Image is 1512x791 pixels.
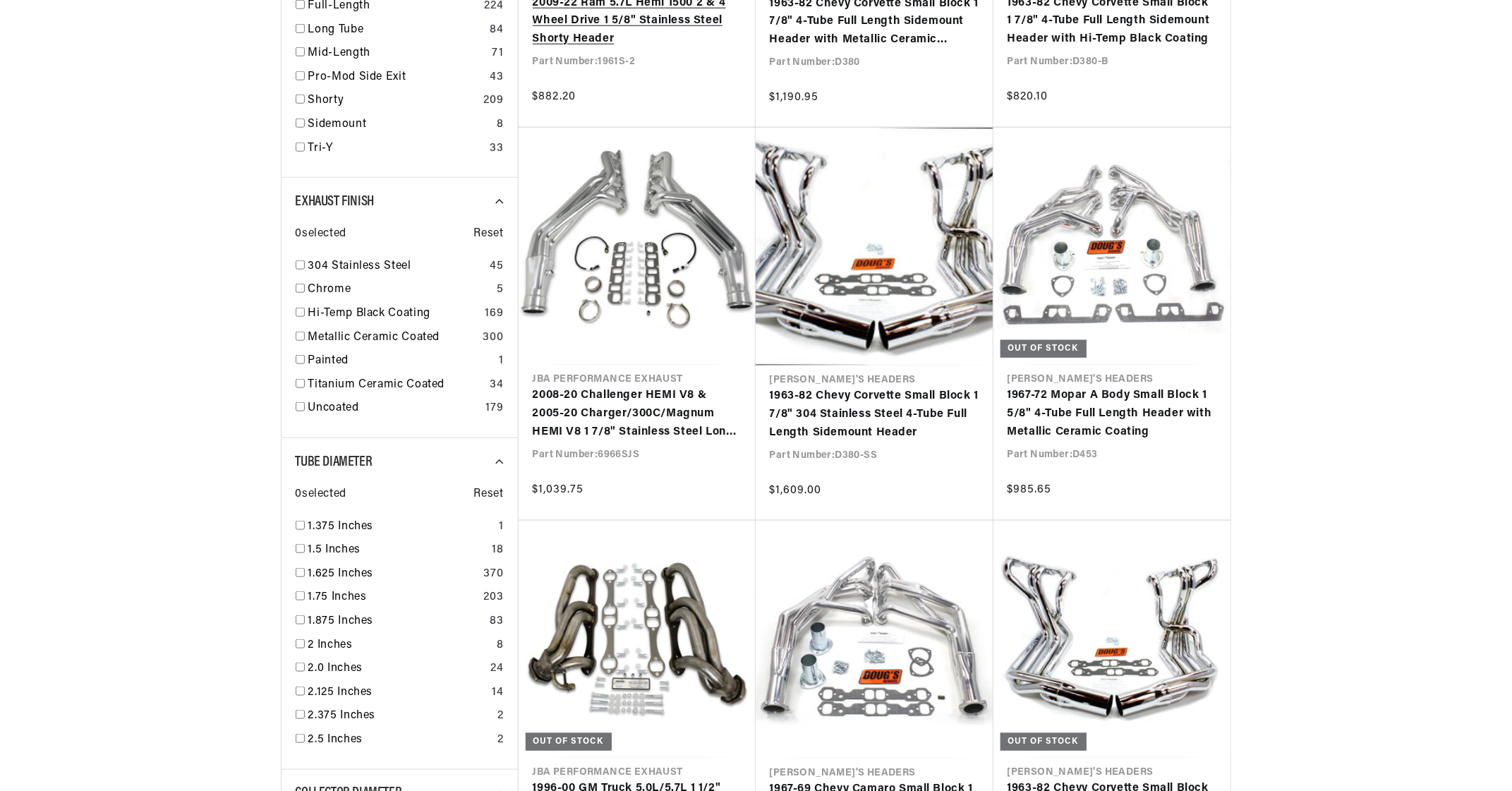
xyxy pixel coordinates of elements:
span: Exhaust Finish [296,195,374,209]
a: Pro-Mod Side Exit [308,68,485,87]
a: Painted [308,352,493,370]
a: 2.0 Inches [308,660,485,678]
div: 84 [490,21,503,40]
span: Reset [474,485,504,504]
div: 8 [497,636,504,655]
div: 370 [484,565,504,584]
div: 71 [492,44,503,63]
a: 304 Stainless Steel [308,258,485,276]
a: Chrome [308,281,491,299]
a: Metallic Ceramic Coated [308,329,478,347]
a: Hi-Temp Black Coating [308,305,480,323]
a: 1967-72 Mopar A Body Small Block 1 5/8" 4-Tube Full Length Header with Metallic Ceramic Coating [1008,387,1216,441]
a: Long Tube [308,21,485,40]
a: 1963-82 Chevy Corvette Small Block 1 7/8" 304 Stainless Steel 4-Tube Full Length Sidemount Header [770,387,979,442]
div: 2 [497,731,504,749]
a: 2008-20 Challenger HEMI V8 & 2005-20 Charger/300C/Magnum HEMI V8 1 7/8" Stainless Steel Long Tube... [533,387,742,441]
a: Mid-Length [308,44,487,63]
div: 5 [497,281,504,299]
a: 1.625 Inches [308,565,478,584]
div: 24 [490,660,503,678]
span: 0 selected [296,225,346,243]
div: 34 [490,376,503,394]
div: 43 [490,68,503,87]
a: 1.5 Inches [308,541,487,560]
div: 300 [483,329,504,347]
div: 45 [490,258,503,276]
a: Sidemount [308,116,491,134]
a: 2.125 Inches [308,684,487,702]
a: Titanium Ceramic Coated [308,376,485,394]
div: 2 [497,707,504,725]
div: 14 [492,684,503,702]
span: Reset [474,225,504,243]
a: Tri-Y [308,140,485,158]
div: 1 [499,352,504,370]
div: 209 [484,92,504,110]
a: 1.375 Inches [308,518,493,536]
div: 18 [492,541,503,560]
div: 179 [486,399,504,418]
a: 2 Inches [308,636,491,655]
div: 1 [499,518,504,536]
a: Uncoated [308,399,480,418]
a: 1.875 Inches [308,612,485,631]
div: 203 [484,588,504,607]
a: Shorty [308,92,478,110]
span: 0 selected [296,485,346,504]
a: 1.75 Inches [308,588,478,607]
span: Tube Diameter [296,455,373,469]
a: 2.5 Inches [308,731,492,749]
div: 169 [485,305,504,323]
div: 83 [490,612,503,631]
a: 2.375 Inches [308,707,492,725]
div: 8 [497,116,504,134]
div: 33 [490,140,503,158]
